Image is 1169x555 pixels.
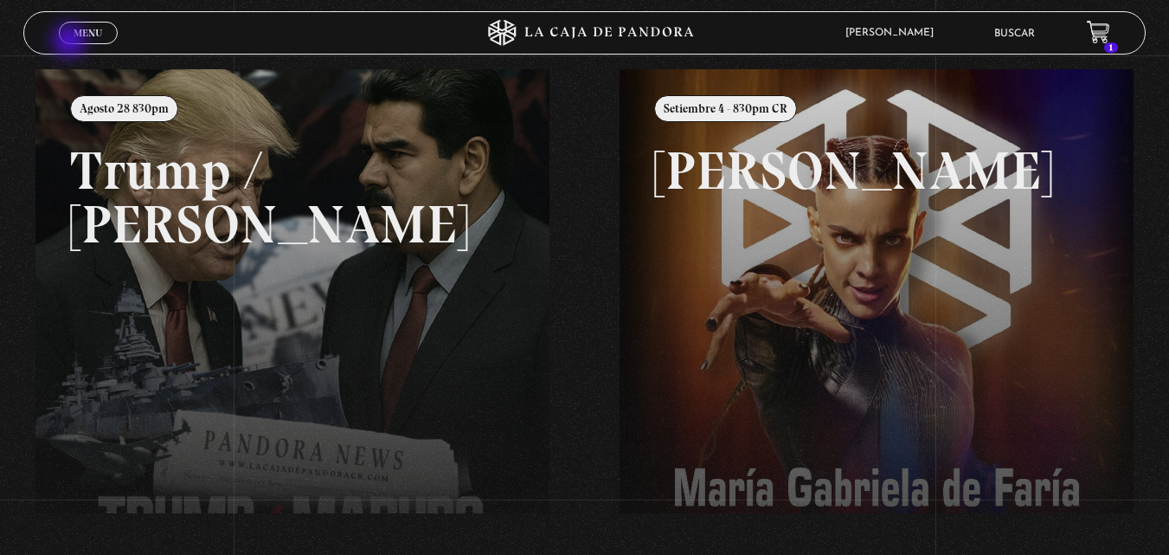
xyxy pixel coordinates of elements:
span: Cerrar [67,42,108,55]
span: Menu [74,28,102,38]
span: 1 [1104,42,1118,53]
span: [PERSON_NAME] [837,28,951,38]
a: 1 [1087,21,1110,44]
a: Buscar [994,29,1035,39]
